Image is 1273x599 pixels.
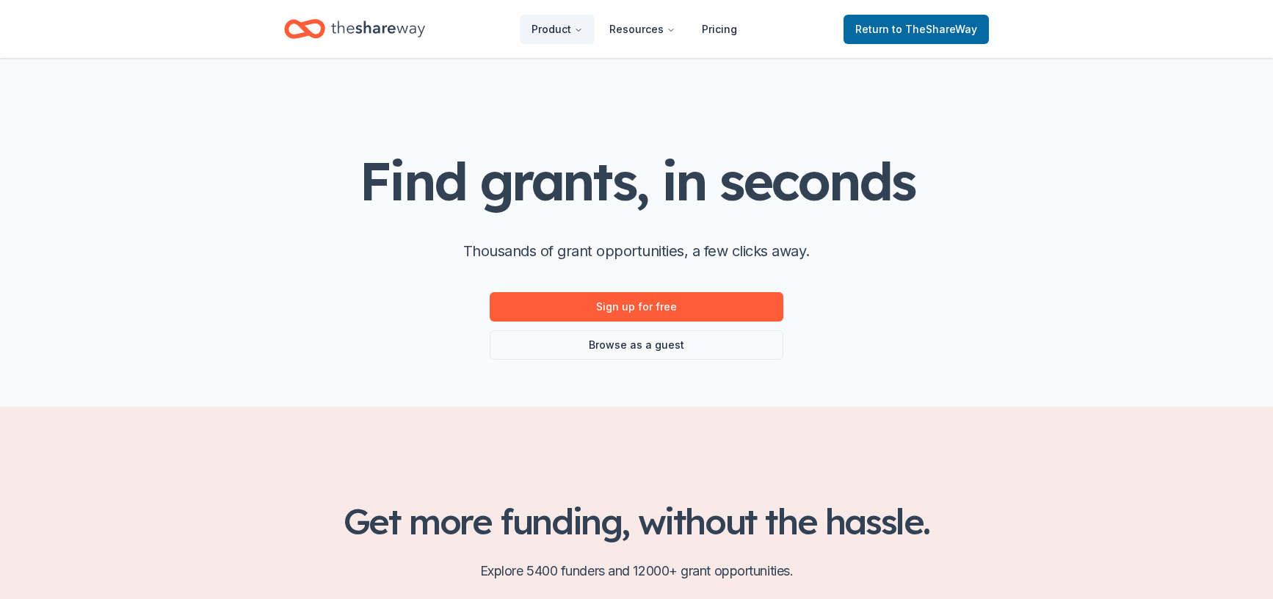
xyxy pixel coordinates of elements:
h2: Get more funding, without the hassle. [284,501,989,542]
button: Product [520,15,595,44]
p: Thousands of grant opportunities, a few clicks away. [463,239,810,263]
a: Pricing [690,15,749,44]
nav: Main [520,12,749,46]
a: Browse as a guest [490,330,783,360]
p: Explore 5400 funders and 12000+ grant opportunities. [284,559,989,583]
button: Resources [598,15,687,44]
a: Returnto TheShareWay [844,15,989,44]
a: Home [284,12,425,46]
h1: Find grants, in seconds [359,152,914,210]
span: to TheShareWay [892,23,977,35]
a: Sign up for free [490,292,783,322]
span: Return [855,21,977,38]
